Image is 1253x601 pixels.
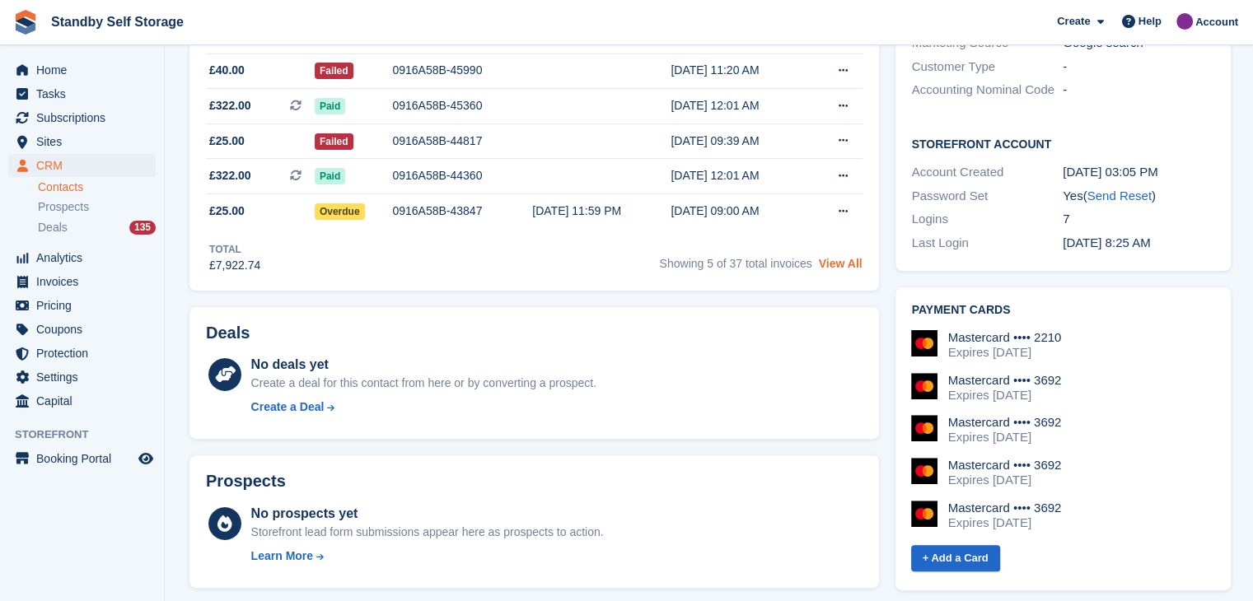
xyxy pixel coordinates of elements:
[129,221,156,235] div: 135
[8,342,156,365] a: menu
[392,203,532,220] div: 0916A58B-43847
[38,220,68,235] span: Deals
[251,524,604,541] div: Storefront lead form submissions appear here as prospects to action.
[38,179,156,195] a: Contacts
[209,133,245,150] span: £25.00
[209,167,251,184] span: £322.00
[38,198,156,216] a: Prospects
[8,246,156,269] a: menu
[948,458,1062,473] div: Mastercard •••• 3692
[671,167,808,184] div: [DATE] 12:01 AM
[948,345,1062,360] div: Expires [DATE]
[1063,235,1150,249] time: 2025-07-05 07:25:51 UTC
[315,133,353,150] span: Failed
[44,8,190,35] a: Standby Self Storage
[948,330,1062,345] div: Mastercard •••• 2210
[912,58,1064,77] div: Customer Type
[1138,13,1162,30] span: Help
[209,203,245,220] span: £25.00
[948,373,1062,388] div: Mastercard •••• 3692
[209,97,251,114] span: £322.00
[671,62,808,79] div: [DATE] 11:20 AM
[8,270,156,293] a: menu
[1063,81,1214,100] div: -
[911,373,937,399] img: Mastercard Logo
[912,234,1064,253] div: Last Login
[1063,210,1214,229] div: 7
[36,58,135,82] span: Home
[8,389,156,412] a: menu
[8,106,156,129] a: menu
[948,415,1062,430] div: Mastercard •••• 3692
[8,447,156,470] a: menu
[911,458,937,484] img: Mastercard Logo
[251,398,596,416] a: Create a Deal
[36,342,135,365] span: Protection
[36,447,135,470] span: Booking Portal
[532,203,671,220] div: [DATE] 11:59 PM
[392,167,532,184] div: 0916A58B-44360
[912,304,1214,317] h2: Payment cards
[911,501,937,527] img: Mastercard Logo
[948,388,1062,403] div: Expires [DATE]
[8,82,156,105] a: menu
[251,547,313,565] div: Learn More
[36,389,135,412] span: Capital
[1063,163,1214,182] div: [DATE] 03:05 PM
[948,430,1062,445] div: Expires [DATE]
[315,203,365,220] span: Overdue
[392,62,532,79] div: 0916A58B-45990
[315,98,345,114] span: Paid
[206,472,286,491] h2: Prospects
[671,97,808,114] div: [DATE] 12:01 AM
[912,135,1214,151] h2: Storefront Account
[8,318,156,341] a: menu
[948,515,1062,530] div: Expires [DATE]
[36,154,135,177] span: CRM
[912,187,1064,206] div: Password Set
[948,501,1062,515] div: Mastercard •••• 3692
[1087,189,1152,203] a: Send Reset
[36,318,135,341] span: Coupons
[1195,14,1238,30] span: Account
[8,294,156,317] a: menu
[209,257,260,274] div: £7,922.74
[38,219,156,236] a: Deals 135
[15,426,164,443] span: Storefront
[671,203,808,220] div: [DATE] 09:00 AM
[251,504,604,524] div: No prospects yet
[671,133,808,150] div: [DATE] 09:39 AM
[660,257,812,270] span: Showing 5 of 37 total invoices
[36,270,135,293] span: Invoices
[911,545,1000,572] a: + Add a Card
[392,133,532,150] div: 0916A58B-44817
[392,97,532,114] div: 0916A58B-45360
[251,355,596,375] div: No deals yet
[36,366,135,389] span: Settings
[912,163,1064,182] div: Account Created
[315,63,353,79] span: Failed
[36,130,135,153] span: Sites
[38,199,89,215] span: Prospects
[911,330,937,356] img: Mastercard Logo
[209,62,245,79] span: £40.00
[8,366,156,389] a: menu
[911,415,937,441] img: Mastercard Logo
[36,106,135,129] span: Subscriptions
[251,375,596,392] div: Create a deal for this contact from here or by converting a prospect.
[36,294,135,317] span: Pricing
[8,58,156,82] a: menu
[13,10,38,35] img: stora-icon-8386f47178a22dfd0bd8f6a31ec36ba5ce8667c1dd55bd0f319d3a0aa187defe.svg
[206,324,250,342] h2: Deals
[1063,58,1214,77] div: -
[912,210,1064,229] div: Logins
[1083,189,1156,203] span: ( )
[8,154,156,177] a: menu
[1176,13,1193,30] img: Sue Ford
[315,168,345,184] span: Paid
[912,81,1064,100] div: Accounting Nominal Code
[36,82,135,105] span: Tasks
[136,449,156,468] a: Preview store
[819,257,863,270] a: View All
[251,398,325,416] div: Create a Deal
